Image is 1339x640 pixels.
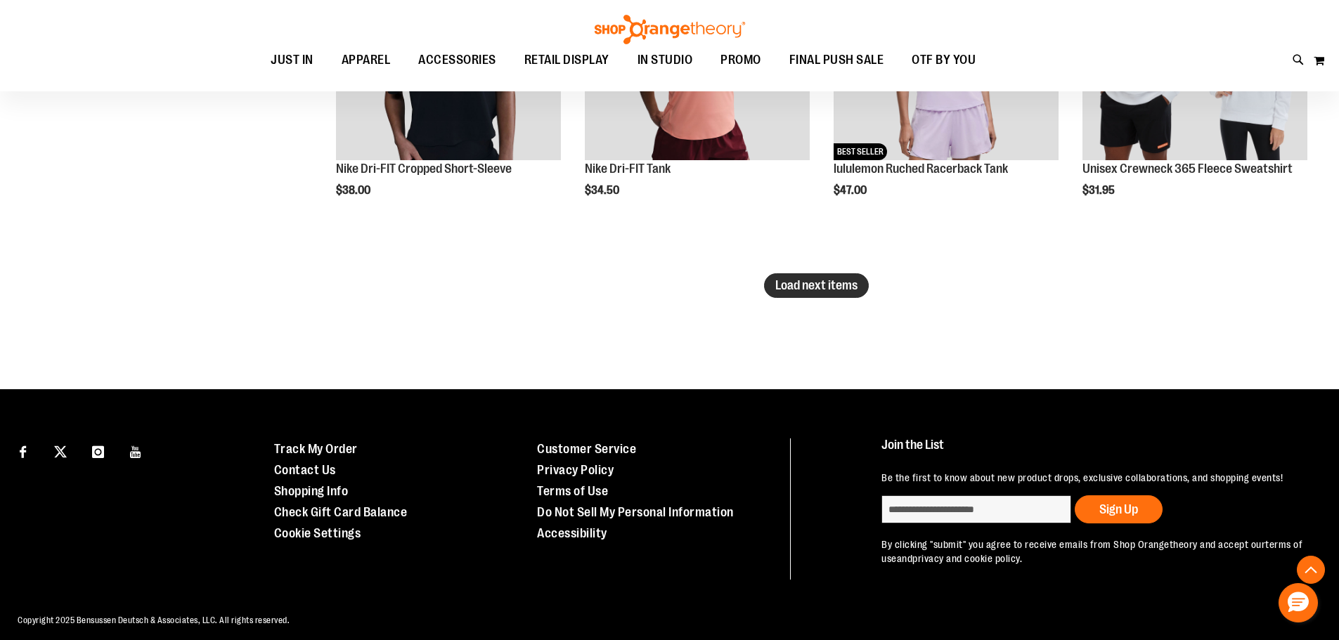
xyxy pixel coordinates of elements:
[524,44,609,76] span: RETAIL DISPLAY
[1082,162,1293,176] a: Unisex Crewneck 365 Fleece Sweatshirt
[775,278,858,292] span: Load next items
[898,44,990,77] a: OTF BY YOU
[585,184,621,197] span: $34.50
[328,44,405,76] a: APPAREL
[336,184,373,197] span: $38.00
[881,471,1307,485] p: Be the first to know about new product drops, exclusive collaborations, and shopping events!
[537,526,607,540] a: Accessibility
[1082,184,1117,197] span: $31.95
[274,505,408,519] a: Check Gift Card Balance
[48,438,73,463] a: Visit our X page
[834,143,887,160] span: BEST SELLER
[271,44,313,76] span: JUST IN
[274,484,349,498] a: Shopping Info
[912,553,1022,564] a: privacy and cookie policy.
[775,44,898,77] a: FINAL PUSH SALE
[54,445,67,458] img: Twitter
[706,44,775,77] a: PROMO
[510,44,623,77] a: RETAIL DISPLAY
[274,526,361,540] a: Cookie Settings
[86,438,110,463] a: Visit our Instagram page
[881,438,1307,464] h4: Join the List
[1099,502,1138,516] span: Sign Up
[537,463,614,477] a: Privacy Policy
[18,615,290,625] span: Copyright 2025 Bensussen Deutsch & Associates, LLC. All rights reserved.
[11,438,35,463] a: Visit our Facebook page
[623,44,707,77] a: IN STUDIO
[1297,556,1325,584] button: Back To Top
[537,505,734,519] a: Do Not Sell My Personal Information
[274,442,358,456] a: Track My Order
[912,44,976,76] span: OTF BY YOU
[638,44,693,76] span: IN STUDIO
[789,44,884,76] span: FINAL PUSH SALE
[257,44,328,77] a: JUST IN
[537,442,636,456] a: Customer Service
[764,273,869,298] button: Load next items
[593,15,747,44] img: Shop Orangetheory
[834,162,1008,176] a: lululemon Ruched Racerback Tank
[881,537,1307,566] p: By clicking "submit" you agree to receive emails from Shop Orangetheory and accept our and
[418,44,496,76] span: ACCESSORIES
[585,162,671,176] a: Nike Dri-FIT Tank
[720,44,761,76] span: PROMO
[336,162,512,176] a: Nike Dri-FIT Cropped Short-Sleeve
[1279,583,1318,622] button: Hello, have a question? Let’s chat.
[834,184,869,197] span: $47.00
[342,44,391,76] span: APPAREL
[537,484,608,498] a: Terms of Use
[1075,495,1163,523] button: Sign Up
[404,44,510,77] a: ACCESSORIES
[881,495,1071,523] input: enter email
[124,438,148,463] a: Visit our Youtube page
[274,463,336,477] a: Contact Us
